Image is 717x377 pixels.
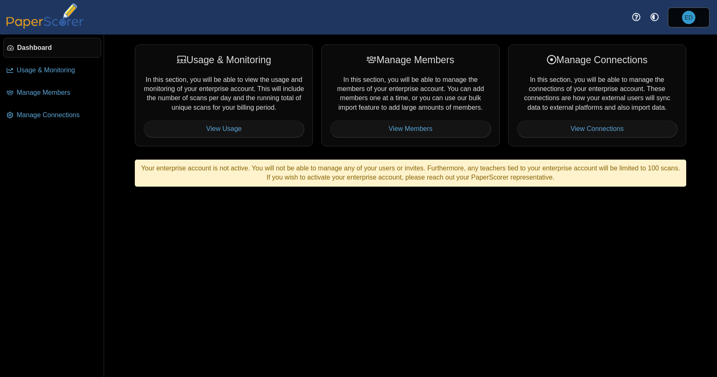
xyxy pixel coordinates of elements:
a: View Usage [144,121,304,137]
div: Manage Connections [517,53,677,67]
a: Usage & Monitoring [3,60,101,80]
a: PaperScorer [3,23,87,30]
a: View Members [330,121,491,137]
span: Dashboard [17,43,97,52]
img: PaperScorer [3,3,87,29]
div: In this section, you will be able to manage the members of your enterprise account. You can add m... [321,44,499,146]
div: In this section, you will be able to view the usage and monitoring of your enterprise account. Th... [135,44,313,146]
a: Dashboard [3,38,101,58]
div: Usage & Monitoring [144,53,304,67]
div: Your enterprise account is not active. You will not be able to manage any of your users or invite... [135,160,686,187]
span: Enterprise Admin Demo 1 [682,11,695,24]
a: View Connections [517,121,677,137]
span: Usage & Monitoring [17,66,98,75]
div: Manage Members [330,53,491,67]
a: Manage Connections [3,105,101,125]
div: In this section, you will be able to manage the connections of your enterprise account. These con... [508,44,686,146]
span: Enterprise Admin Demo 1 [685,15,692,20]
a: Enterprise Admin Demo 1 [668,7,710,27]
a: Manage Members [3,83,101,103]
span: Manage Connections [17,111,98,120]
span: Manage Members [17,88,98,97]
